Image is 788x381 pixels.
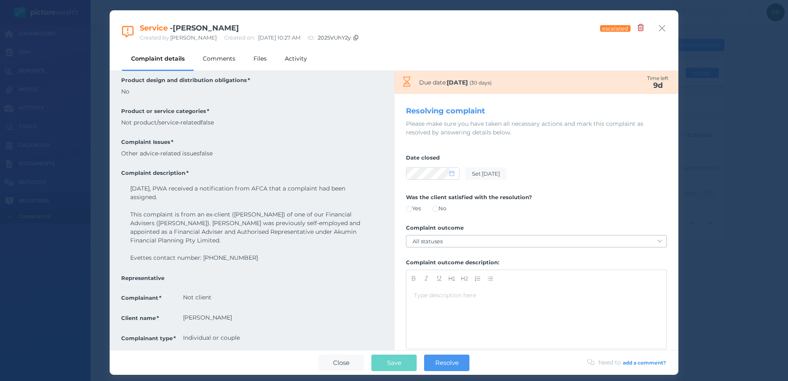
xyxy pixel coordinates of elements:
span: Click to copy complaint ID to clipboard [318,34,351,41]
span: Not client [183,294,211,301]
div: Activity [276,47,316,71]
span: Need to [598,359,623,366]
div: Files [244,47,276,71]
span: Save [383,359,406,367]
span: This complaint is from an ex-client ([PERSON_NAME]) of one of our Financial Advisers ([PERSON_NAM... [130,211,362,244]
button: Set [DATE] [465,167,507,180]
div: Comments [194,47,244,71]
span: (30 days) [469,80,492,86]
span: [PERSON_NAME] [170,34,217,41]
span: Set [DATE] [468,170,503,177]
label: Product or service categories [121,108,382,118]
span: Evettes contact number: [PHONE_NUMBER] [130,254,258,261]
span: escalated [602,25,629,32]
label: Yes [406,205,421,212]
span: Delete this complaint [638,24,644,33]
label: Complaint description [121,169,382,180]
button: Save [371,355,417,371]
span: Due 28/09/2025 [653,81,663,90]
label: Client name [121,315,183,321]
span: ID: [307,34,315,41]
span: Time left [647,75,668,81]
button: Resolve [424,355,469,371]
span: Not product/service-relatedfalse [121,119,214,126]
span: - [PERSON_NAME] [168,24,239,33]
span: [DATE] 10:27 AM [258,34,300,41]
span: Other advice-related issuesfalse [121,150,213,157]
label: Representative [121,275,183,281]
label: Was the client satisfied with the resolution? [406,194,667,205]
label: Product design and distribution obligations [121,77,382,87]
div: Complaint details [122,47,194,71]
label: Complainant type [121,335,183,341]
label: Complaint Issues [121,139,382,149]
span: No [121,88,129,95]
label: Complaint outcome [406,224,667,235]
span: Click to copy complaint ID to clipboard [354,34,358,41]
label: Complaint outcome description: [406,259,667,270]
span: Due date: [419,79,492,86]
span: Service [140,24,168,33]
label: No [432,205,446,212]
p: Please make sure you have taken all necessary actions and mark this complaint as resolved by answ... [406,120,667,137]
label: Complainant [121,294,183,301]
span: Close [329,359,354,367]
span: Individual or couple [183,334,240,341]
button: Close [319,355,364,371]
span: Resolve [431,359,463,367]
span: [DATE], PWA received a notification from AFCA that a complaint had been assigned. [130,185,347,201]
button: Close [658,23,666,34]
label: Date closed [406,154,667,165]
span: Created by [140,34,217,41]
span: Resolving complaint [406,106,485,115]
a: add a comment? [623,360,666,366]
span: [PERSON_NAME] [183,314,232,321]
strong: [DATE] [447,79,468,86]
span: Created on: [224,34,255,41]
